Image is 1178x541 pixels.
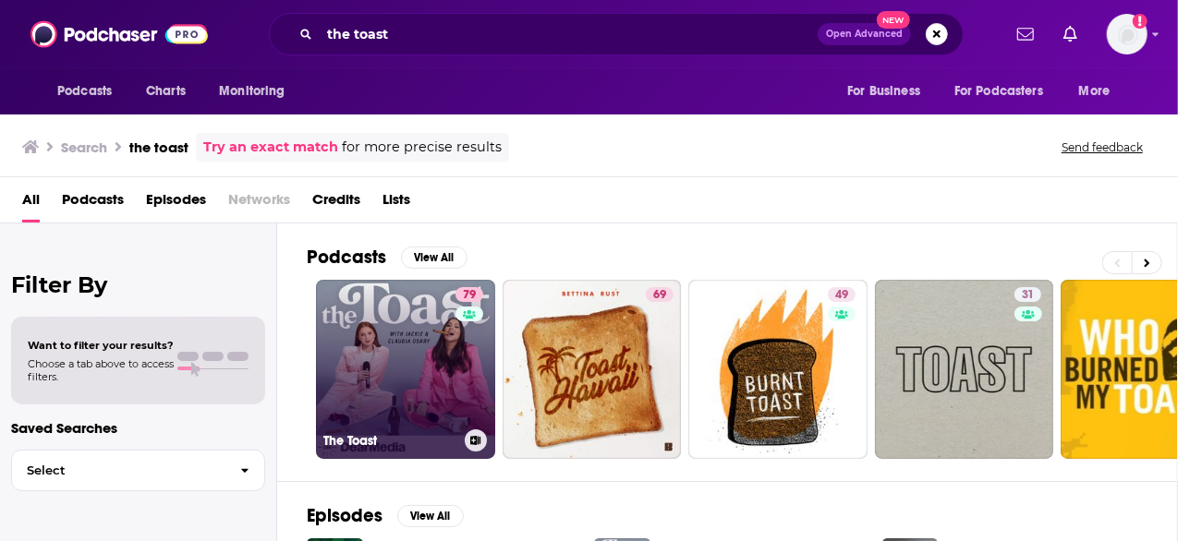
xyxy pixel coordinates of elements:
[228,185,290,222] span: Networks
[826,30,903,39] span: Open Advanced
[1133,14,1148,29] svg: Add a profile image
[129,138,188,156] h3: the toast
[28,357,174,383] span: Choose a tab above to access filters.
[1014,287,1041,302] a: 31
[11,419,265,437] p: Saved Searches
[22,185,40,222] a: All
[503,280,682,459] a: 69
[1066,74,1134,109] button: open menu
[323,433,457,449] h3: The Toast
[401,246,468,269] button: View All
[30,17,208,52] img: Podchaser - Follow, Share and Rate Podcasts
[57,78,112,104] span: Podcasts
[316,280,495,459] a: 79The Toast
[875,280,1054,459] a: 31
[307,246,386,269] h2: Podcasts
[688,280,868,459] a: 49
[834,74,943,109] button: open menu
[203,137,338,158] a: Try an exact match
[954,78,1043,104] span: For Podcasters
[1056,139,1148,155] button: Send feedback
[312,185,360,222] a: Credits
[134,74,197,109] a: Charts
[383,185,410,222] a: Lists
[307,504,464,527] a: EpisodesView All
[1107,14,1148,54] img: User Profile
[146,78,186,104] span: Charts
[320,19,818,49] input: Search podcasts, credits, & more...
[455,287,483,302] a: 79
[818,23,911,45] button: Open AdvancedNew
[307,504,383,527] h2: Episodes
[847,78,920,104] span: For Business
[1079,78,1111,104] span: More
[1010,18,1041,50] a: Show notifications dropdown
[463,286,476,305] span: 79
[835,286,848,305] span: 49
[11,450,265,491] button: Select
[646,287,674,302] a: 69
[307,246,468,269] a: PodcastsView All
[44,74,136,109] button: open menu
[146,185,206,222] a: Episodes
[1107,14,1148,54] button: Show profile menu
[397,505,464,527] button: View All
[219,78,285,104] span: Monitoring
[28,339,174,352] span: Want to filter your results?
[1107,14,1148,54] span: Logged in as aridings
[62,185,124,222] a: Podcasts
[269,13,964,55] div: Search podcasts, credits, & more...
[653,286,666,305] span: 69
[1022,286,1034,305] span: 31
[942,74,1070,109] button: open menu
[342,137,502,158] span: for more precise results
[11,271,265,298] h2: Filter By
[828,287,856,302] a: 49
[206,74,309,109] button: open menu
[877,11,910,29] span: New
[1056,18,1085,50] a: Show notifications dropdown
[61,138,107,156] h3: Search
[12,464,225,476] span: Select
